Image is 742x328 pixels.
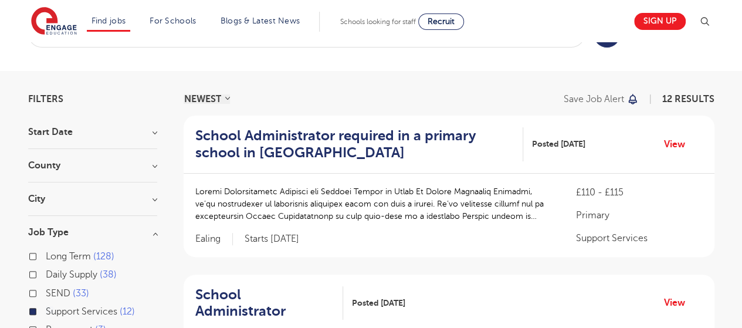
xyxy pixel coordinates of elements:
span: 12 RESULTS [662,94,714,104]
input: Long Term 128 [46,251,53,259]
span: Posted [DATE] [532,138,585,150]
p: Support Services [575,231,702,245]
span: Posted [DATE] [352,297,405,309]
input: SEND 33 [46,288,53,296]
span: 33 [73,288,89,299]
a: School Administrator required in a primary school in [GEOGRAPHIC_DATA] [195,127,523,161]
a: Sign up [634,13,686,30]
p: Save job alert [564,94,624,104]
span: Ealing [195,233,233,245]
p: Primary [575,208,702,222]
span: Support Services [46,306,117,317]
h3: Start Date [28,127,157,137]
span: Schools looking for staff [340,18,416,26]
a: Find jobs [92,16,126,25]
a: For Schools [150,16,196,25]
a: School Administrator [195,286,343,320]
span: Filters [28,94,63,104]
p: £110 - £115 [575,185,702,199]
h3: County [28,161,157,170]
span: 128 [93,251,114,262]
a: Blogs & Latest News [221,16,300,25]
h3: Job Type [28,228,157,237]
span: SEND [46,288,70,299]
h3: City [28,194,157,204]
button: Save job alert [564,94,639,104]
img: Engage Education [31,7,77,36]
span: Long Term [46,251,91,262]
a: View [664,137,694,152]
a: Recruit [418,13,464,30]
span: Daily Supply [46,269,97,280]
p: Starts [DATE] [245,233,299,245]
p: Loremi Dolorsitametc Adipisci eli Seddoei Tempor in Utlab Et Dolore Magnaaliq Enimadmi, ve’qu nos... [195,185,553,222]
h2: School Administrator [195,286,334,320]
span: Recruit [428,17,455,26]
input: Daily Supply 38 [46,269,53,277]
h2: School Administrator required in a primary school in [GEOGRAPHIC_DATA] [195,127,514,161]
input: Support Services 12 [46,306,53,314]
a: View [664,295,694,310]
span: 12 [120,306,135,317]
span: 38 [100,269,117,280]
